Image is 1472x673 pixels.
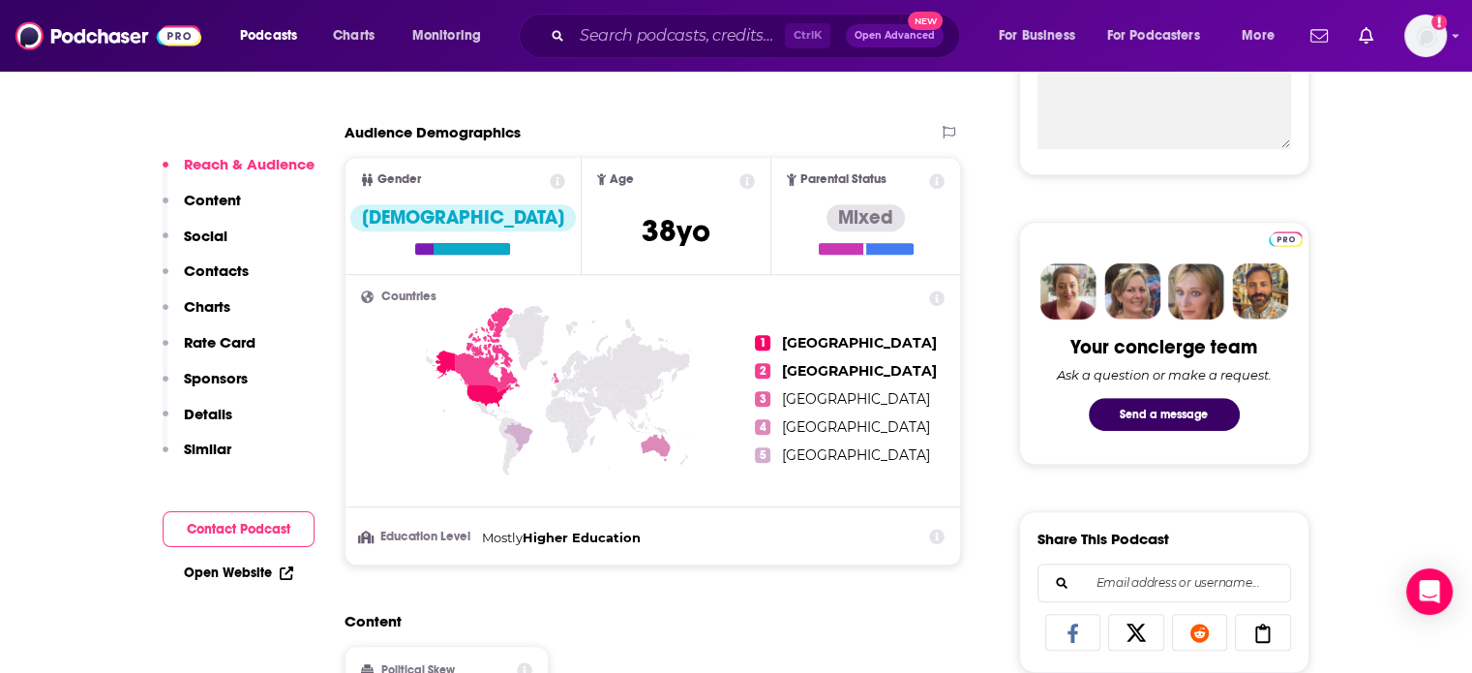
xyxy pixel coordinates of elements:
span: 4 [755,419,770,435]
span: Logged in as gbrussel [1404,15,1447,57]
span: New [908,12,943,30]
span: 2 [755,363,770,379]
p: Content [184,191,241,209]
h3: Education Level [361,531,474,543]
img: Barbara Profile [1104,263,1160,320]
a: Show notifications dropdown [1351,19,1381,52]
span: 1 [755,335,770,351]
p: Reach & Audience [184,155,315,173]
h2: Audience Demographics [345,123,521,141]
span: For Podcasters [1107,22,1200,49]
button: open menu [1095,20,1228,51]
p: Rate Card [184,333,255,352]
div: [DEMOGRAPHIC_DATA] [350,204,576,231]
span: Age [610,173,634,186]
span: Gender [377,173,421,186]
a: Share on X/Twitter [1108,614,1164,651]
button: open menu [1228,20,1299,51]
button: Show profile menu [1404,15,1447,57]
span: [GEOGRAPHIC_DATA] [782,446,930,464]
a: Show notifications dropdown [1303,19,1336,52]
button: Content [163,191,241,227]
div: Search followers [1037,564,1291,602]
span: Higher Education [523,530,641,545]
input: Email address or username... [1054,565,1275,601]
h2: Content [345,612,946,630]
p: Sponsors [184,369,248,387]
a: Open Website [184,565,293,581]
span: Mostly [482,530,523,545]
a: Charts [320,20,386,51]
div: Mixed [826,204,905,231]
span: 3 [755,391,770,407]
p: Social [184,227,227,245]
span: Podcasts [240,22,297,49]
span: Countries [381,291,436,303]
img: User Profile [1404,15,1447,57]
span: 5 [755,447,770,463]
p: Similar [184,440,231,458]
button: Sponsors [163,369,248,405]
span: [GEOGRAPHIC_DATA] [782,418,930,436]
span: [GEOGRAPHIC_DATA] [782,334,937,352]
a: Share on Facebook [1045,614,1101,651]
button: Charts [163,297,230,333]
span: Open Advanced [855,31,935,41]
img: Jules Profile [1168,263,1224,320]
img: Sydney Profile [1040,263,1096,320]
button: open menu [985,20,1099,51]
h3: Share This Podcast [1037,530,1169,548]
span: Ctrl K [785,23,830,48]
button: open menu [226,20,322,51]
span: Charts [333,22,375,49]
div: Ask a question or make a request. [1057,367,1272,382]
a: Pro website [1269,229,1303,247]
img: Podchaser Pro [1269,231,1303,247]
a: Copy Link [1235,614,1291,651]
p: Details [184,405,232,423]
div: Search podcasts, credits, & more... [537,14,978,58]
span: Parental Status [800,173,886,186]
img: Podchaser - Follow, Share and Rate Podcasts [15,17,201,54]
button: Send a message [1089,398,1240,431]
svg: Add a profile image [1431,15,1447,30]
div: Open Intercom Messenger [1406,568,1453,615]
button: open menu [399,20,506,51]
button: Social [163,227,227,262]
input: Search podcasts, credits, & more... [572,20,785,51]
img: Jon Profile [1232,263,1288,320]
button: Open AdvancedNew [846,24,944,47]
div: Your concierge team [1070,335,1257,359]
p: Contacts [184,261,249,280]
span: 38 yo [642,212,710,250]
button: Details [163,405,232,441]
span: More [1242,22,1275,49]
span: [GEOGRAPHIC_DATA] [782,362,937,380]
button: Reach & Audience [163,155,315,191]
p: Charts [184,297,230,316]
button: Rate Card [163,333,255,369]
a: Share on Reddit [1172,614,1228,651]
button: Similar [163,440,231,475]
span: [GEOGRAPHIC_DATA] [782,390,930,408]
button: Contacts [163,261,249,297]
span: For Business [999,22,1075,49]
button: Contact Podcast [163,511,315,547]
span: Monitoring [412,22,481,49]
